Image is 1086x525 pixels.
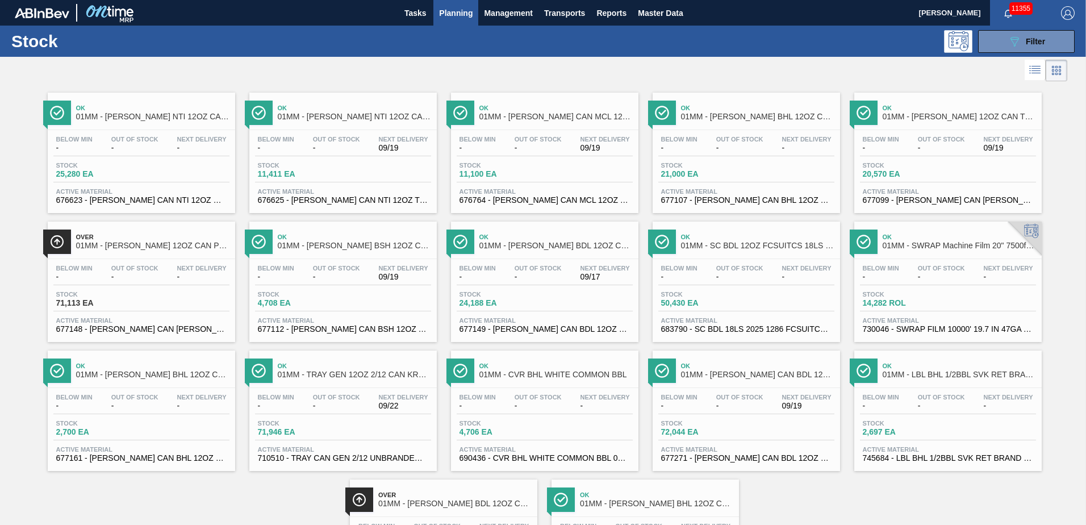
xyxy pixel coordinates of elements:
span: - [177,402,227,410]
span: Management [484,6,533,20]
span: - [661,273,697,281]
span: 71,113 EA [56,299,136,307]
h1: Stock [11,35,181,48]
a: ÍconeOk01MM - CVR BHL WHITE COMMON BBLBelow Min-Out Of Stock-Next Delivery-Stock4,706 EAActive Ma... [442,342,644,471]
span: - [918,273,965,281]
span: 09/22 [379,402,428,410]
img: Ícone [50,364,64,378]
span: 01MM - CARR CAN BDL 12OZ PATRIOTS TWNSTK 30/12 [681,370,834,379]
img: Ícone [655,106,669,120]
span: 01MM - SC BDL 12OZ FCSUITCS 18LS HULK HANDLE - AQUEOUS COATING [681,241,834,250]
button: Filter [978,30,1075,53]
span: 677271 - CARR CAN BDL 12OZ NFL-PATRIOTS TWNSTK 30 [661,454,832,463]
span: Ok [278,234,431,240]
span: Ok [479,363,633,369]
span: 710510 - TRAY CAN GEN 2/12 UNBRANDED 12OZ NO PRT [258,454,428,463]
span: 677112 - CARR CAN BSH 12OZ TWNSTK 30/12 CAN 0724 [258,325,428,334]
span: Stock [460,420,539,427]
span: Active Material [56,188,227,195]
span: 71,946 EA [258,428,337,436]
span: Out Of Stock [515,394,562,401]
span: 01MM - CARR NTI 12OZ CAN 15/12 CAN PK [76,113,229,121]
span: - [580,402,630,410]
span: 25,280 EA [56,170,136,178]
span: 676623 - CARR CAN NTI 12OZ CAN PK 15/12 CAN 0123 [56,196,227,205]
span: 09/19 [782,402,832,410]
span: 01MM - TRAY GEN 12OZ 2/12 CAN KRFT 1023-N [278,370,431,379]
span: - [258,144,294,152]
img: Ícone [252,235,266,249]
span: 01MM - CVR BHL WHITE COMMON BBL [479,370,633,379]
span: Out Of Stock [716,394,763,401]
span: 01MM - CARR BUD 12OZ CAN PK 12/12 MILITARY PROMO [76,241,229,250]
img: Ícone [50,235,64,249]
span: 730046 - SWRAP FILM 10000' 19.7 IN 47GA MACH NO S [863,325,1033,334]
a: ÍconeOk01MM - [PERSON_NAME] BHL 12OZ CAN 30/12 CAN PK FARMING PROMOBelow Min-Out Of Stock-Next De... [39,342,241,471]
span: Next Delivery [580,136,630,143]
span: 677148 - CARR CAN BUD 12OZ FOH ALWAYS CAN PK 12/1 [56,325,227,334]
span: Next Delivery [177,265,227,272]
span: 677107 - CARR CAN BHL 12OZ TWNSTK 30/12 CAN 0724 [661,196,832,205]
img: Logout [1061,6,1075,20]
span: - [782,144,832,152]
span: Active Material [56,317,227,324]
span: 01MM - SWRAP Machine Film 20" 7500ft 63 Gauge [883,241,1036,250]
span: Active Material [661,317,832,324]
span: Ok [883,234,1036,240]
span: - [56,273,93,281]
span: - [258,402,294,410]
span: - [716,273,763,281]
span: 677161 - CARR CAN BHL 12OZ FARMING TWNSTK 30/12 C [56,454,227,463]
button: Notifications [990,5,1026,21]
span: 01MM - CARR BSH 12OZ CAN TWNSTK 30/12 CAN [278,241,431,250]
span: Out Of Stock [313,265,360,272]
span: - [258,273,294,281]
span: 01MM - CARR NTI 12OZ CAN TWNSTK 30/12 CAN [278,113,431,121]
span: - [661,144,697,152]
span: Active Material [258,317,428,324]
span: 683790 - SC BDL 18LS 2025 1286 FCSUITCS 12OZ 1286 [661,325,832,334]
span: Out Of Stock [918,394,965,401]
span: - [177,273,227,281]
span: - [515,273,562,281]
span: Stock [863,162,942,169]
span: Stock [661,420,741,427]
span: Out Of Stock [918,136,965,143]
span: Stock [863,291,942,298]
img: Ícone [352,493,366,507]
span: Reports [596,6,626,20]
span: Stock [661,291,741,298]
span: - [460,273,496,281]
a: ÍconeOk01MM - [PERSON_NAME] BDL 12OZ CAN CAN PK 12/12 CANBelow Min-Out Of Stock-Next Delivery09/1... [442,213,644,342]
span: 01MM - LBL BHL 1/2BBL SVK RET BRAND PPS #4 [883,370,1036,379]
img: Ícone [857,235,871,249]
div: Card Vision [1046,60,1067,81]
span: Out Of Stock [918,265,965,272]
span: 677099 - CARR CAN BUD 12OZ TWNSTK 30/12 CAN 0724 [863,196,1033,205]
span: Active Material [661,446,832,453]
img: Ícone [554,493,568,507]
img: Ícone [252,106,266,120]
span: - [984,402,1033,410]
span: - [111,402,158,410]
span: Next Delivery [984,265,1033,272]
span: 01MM - CARR BHL 12OZ CAN 30/12 CAN PK FARMING PROMO [76,370,229,379]
span: 20,570 EA [863,170,942,178]
img: Ícone [857,106,871,120]
span: 01MM - CARR BDL 12OZ CAN CAN PK 12/12 CAN [479,241,633,250]
span: Below Min [863,394,899,401]
span: Stock [460,162,539,169]
img: Ícone [50,106,64,120]
span: 11355 [1009,2,1033,15]
a: ÍconeOk01MM - [PERSON_NAME] CAN BDL 12OZ PATRIOTS TWNSTK 30/12Below Min-Out Of Stock-Next Deliver... [644,342,846,471]
span: - [515,402,562,410]
span: Stock [258,291,337,298]
span: 2,697 EA [863,428,942,436]
span: Next Delivery [379,265,428,272]
span: - [918,402,965,410]
span: - [863,402,899,410]
img: Ícone [453,106,467,120]
a: ÍconeOk01MM - [PERSON_NAME] CAN MCL 12OZ TWNSTK 30/12 CANBelow Min-Out Of Stock-Next Delivery09/1... [442,84,644,213]
span: Active Material [56,446,227,453]
span: Stock [56,420,136,427]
